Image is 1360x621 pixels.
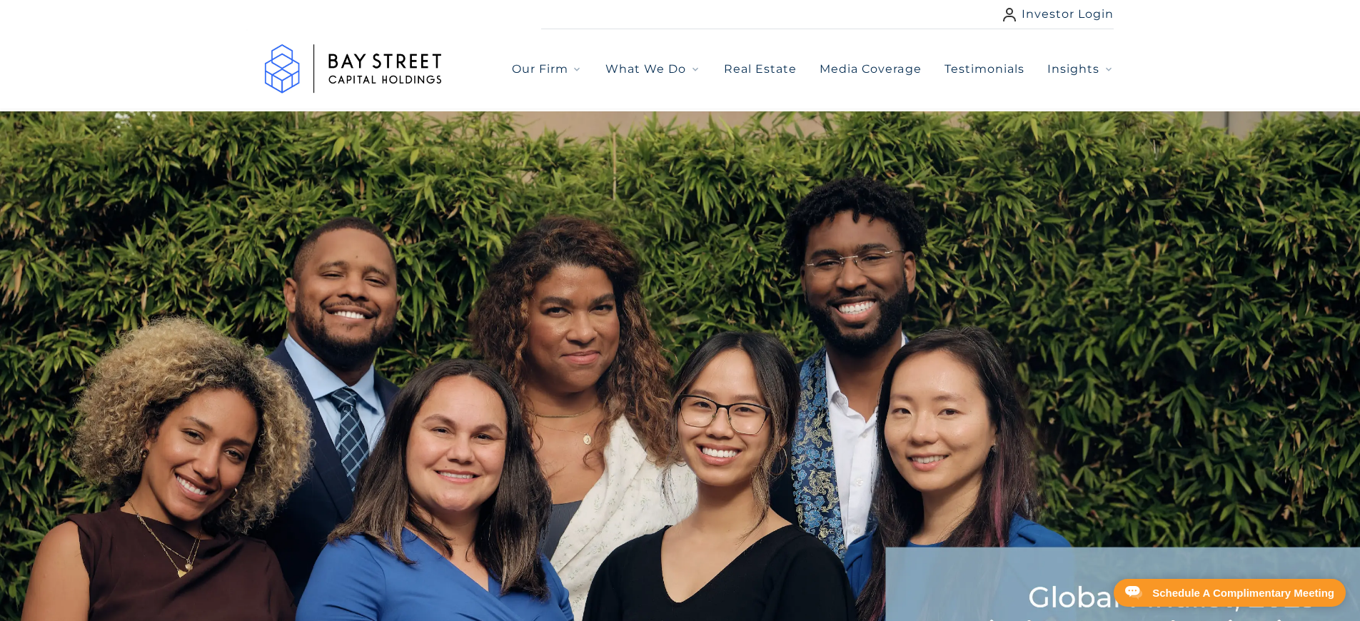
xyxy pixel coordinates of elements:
[1003,8,1016,21] img: user icon
[246,29,460,108] a: Go to home page
[1047,61,1099,78] span: Insights
[1047,61,1114,78] button: Insights
[945,61,1024,78] a: Testimonials
[605,61,700,78] button: What We Do
[605,61,686,78] span: What We Do
[246,29,460,108] img: Logo
[512,61,568,78] span: Our Firm
[1152,587,1334,598] div: Schedule A Complimentary Meeting
[724,61,797,78] a: Real Estate
[512,61,583,78] button: Our Firm
[820,61,922,78] a: Media Coverage
[1003,6,1114,23] a: Investor Login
